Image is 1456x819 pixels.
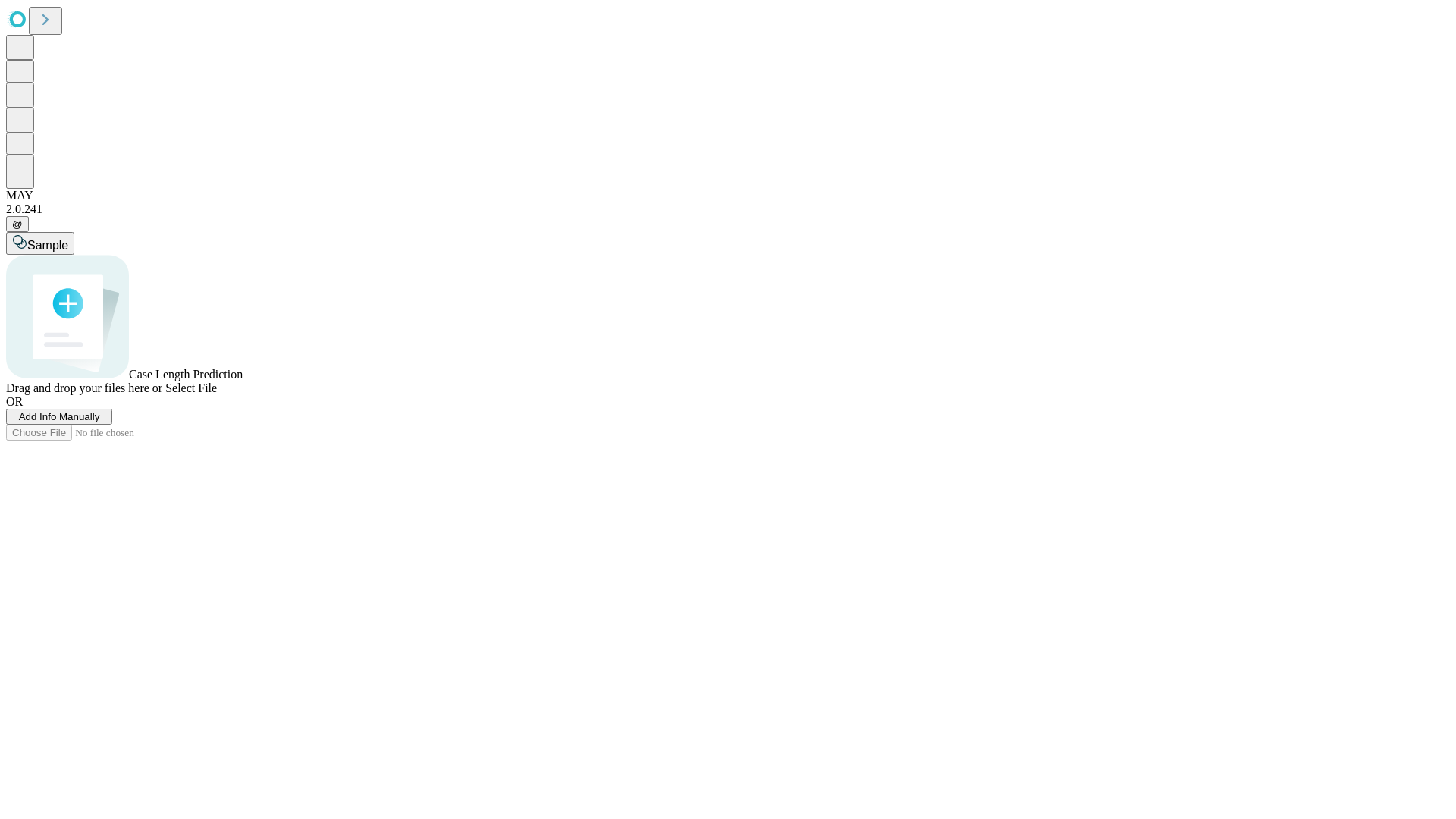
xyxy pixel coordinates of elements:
button: @ [6,216,29,232]
span: Case Length Prediction [129,368,243,381]
span: @ [12,218,23,230]
span: Add Info Manually [19,411,100,422]
span: Sample [27,239,68,252]
button: Add Info Manually [6,409,112,425]
span: Select File [165,381,217,394]
span: OR [6,395,23,408]
div: 2.0.241 [6,202,1450,216]
span: Drag and drop your files here or [6,381,162,394]
button: Sample [6,232,74,255]
div: MAY [6,189,1450,202]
